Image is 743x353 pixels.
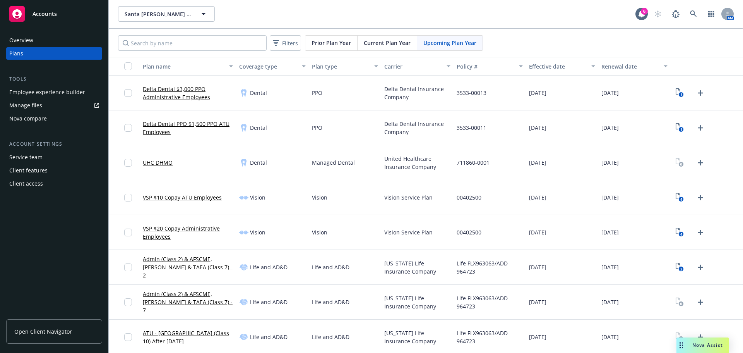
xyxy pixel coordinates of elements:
[384,155,450,171] span: United Healthcare Insurance Company
[529,193,546,201] span: [DATE]
[529,124,546,132] span: [DATE]
[140,57,236,76] button: Plan name
[6,140,102,148] div: Account settings
[312,193,327,201] span: Vision
[312,39,351,47] span: Prior Plan Year
[529,89,546,97] span: [DATE]
[674,226,686,239] a: View Plan Documents
[601,89,619,97] span: [DATE]
[6,34,102,46] a: Overview
[674,87,686,99] a: View Plan Documents
[529,263,546,271] span: [DATE]
[250,333,288,341] span: Life and AD&D
[457,294,523,310] span: Life FLX963063/ADD 964723
[692,342,723,348] span: Nova Assist
[124,159,132,167] input: Toggle Row Selected
[239,62,297,71] div: Coverage type
[6,112,102,125] a: Nova compare
[704,6,719,22] a: Switch app
[674,122,686,134] a: View Plan Documents
[674,191,686,204] a: View Plan Documents
[384,120,450,136] span: Delta Dental Insurance Company
[680,127,682,132] text: 1
[601,263,619,271] span: [DATE]
[271,38,300,49] span: Filters
[312,298,349,306] span: Life and AD&D
[601,228,619,236] span: [DATE]
[124,124,132,132] input: Toggle Row Selected
[270,35,301,51] button: Filters
[384,329,450,345] span: [US_STATE] Life Insurance Company
[694,296,707,308] a: Upload Plan Documents
[33,11,57,17] span: Accounts
[9,177,43,190] div: Client access
[124,333,132,341] input: Toggle Row Selected
[312,333,349,341] span: Life and AD&D
[118,35,267,51] input: Search by name
[694,191,707,204] a: Upload Plan Documents
[384,62,442,71] div: Carrier
[250,263,288,271] span: Life and AD&D
[384,85,450,101] span: Delta Dental Insurance Company
[529,158,546,167] span: [DATE]
[143,120,233,136] a: Delta Dental PPO $1,500 PPO ATU Employees
[650,6,666,22] a: Start snowing
[118,6,215,22] button: Santa [PERSON_NAME] Valley Transportation Authority
[457,228,481,236] span: 00402500
[143,290,233,314] a: Admin (Class 2) & AFSCME, [PERSON_NAME] & TAEA (Class 7) - 7
[680,267,682,272] text: 2
[6,164,102,177] a: Client features
[680,197,682,202] text: 4
[9,164,48,177] div: Client features
[236,57,308,76] button: Coverage type
[694,226,707,239] a: Upload Plan Documents
[676,338,729,353] button: Nova Assist
[250,193,265,201] span: Vision
[694,157,707,169] a: Upload Plan Documents
[601,333,619,341] span: [DATE]
[680,232,682,237] text: 4
[312,89,322,97] span: PPO
[457,329,523,345] span: Life FLX963063/ADD 964723
[312,263,349,271] span: Life and AD&D
[457,193,481,201] span: 00402500
[143,85,233,101] a: Delta Dental $3,000 PPO Administrative Employees
[641,8,648,15] div: 6
[312,228,327,236] span: Vision
[601,193,619,201] span: [DATE]
[124,298,132,306] input: Toggle Row Selected
[250,124,267,132] span: Dental
[124,62,132,70] input: Select all
[457,158,490,167] span: 711860-0001
[676,338,686,353] div: Drag to move
[124,229,132,236] input: Toggle Row Selected
[9,34,33,46] div: Overview
[601,124,619,132] span: [DATE]
[694,87,707,99] a: Upload Plan Documents
[6,86,102,98] a: Employee experience builder
[143,255,233,279] a: Admin (Class 2) & AFSCME, [PERSON_NAME] & TAEA (Class 7) - 2
[6,99,102,112] a: Manage files
[694,261,707,274] a: Upload Plan Documents
[6,151,102,164] a: Service team
[143,329,233,345] a: ATU - [GEOGRAPHIC_DATA] (Class 10) After [DATE]
[6,47,102,60] a: Plans
[423,39,476,47] span: Upcoming Plan Year
[598,57,671,76] button: Renewal date
[250,89,267,97] span: Dental
[312,124,322,132] span: PPO
[694,122,707,134] a: Upload Plan Documents
[9,47,23,60] div: Plans
[674,331,686,343] a: View Plan Documents
[526,57,598,76] button: Effective date
[282,39,298,47] span: Filters
[250,228,265,236] span: Vision
[384,228,433,236] span: Vision Service Plan
[143,158,173,167] a: UHC DHMO
[384,193,433,201] span: Vision Service Plan
[529,298,546,306] span: [DATE]
[686,6,701,22] a: Search
[143,224,233,241] a: VSP $20 Copay Administrative Employees
[457,62,514,71] div: Policy #
[9,99,42,112] div: Manage files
